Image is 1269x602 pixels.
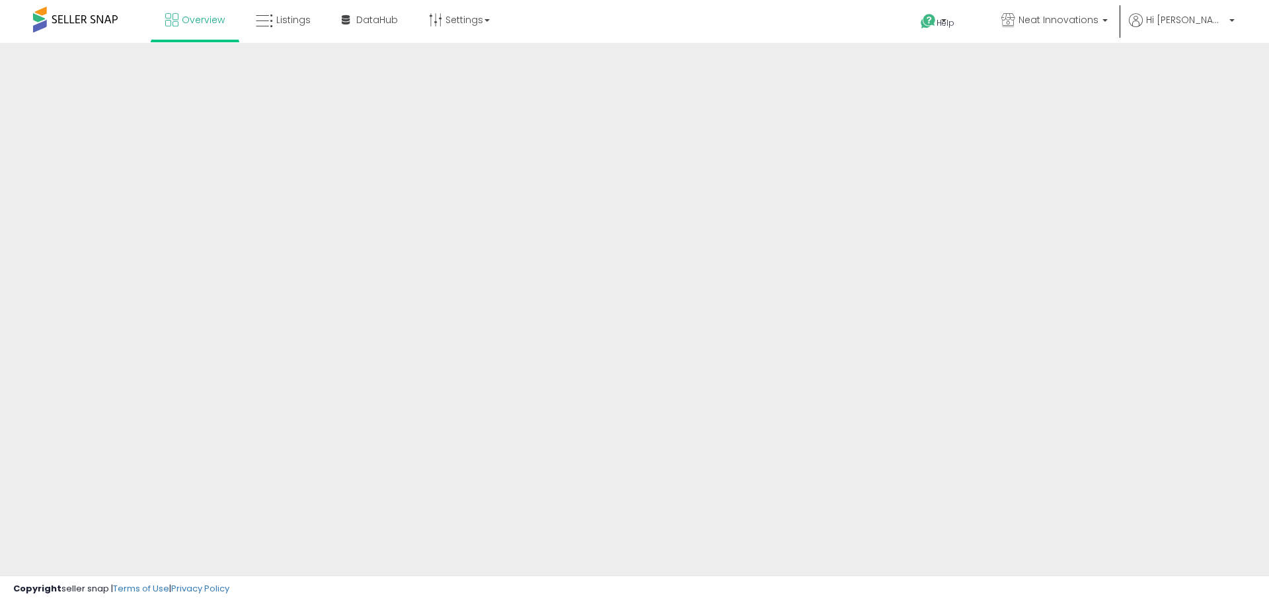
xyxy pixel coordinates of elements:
[1019,13,1098,26] span: Neat Innovations
[171,582,229,595] a: Privacy Policy
[920,13,937,30] i: Get Help
[113,582,169,595] a: Terms of Use
[1146,13,1225,26] span: Hi [PERSON_NAME]
[910,3,980,43] a: Help
[937,17,954,28] span: Help
[182,13,225,26] span: Overview
[1129,13,1235,43] a: Hi [PERSON_NAME]
[356,13,398,26] span: DataHub
[13,583,229,595] div: seller snap | |
[276,13,311,26] span: Listings
[13,582,61,595] strong: Copyright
